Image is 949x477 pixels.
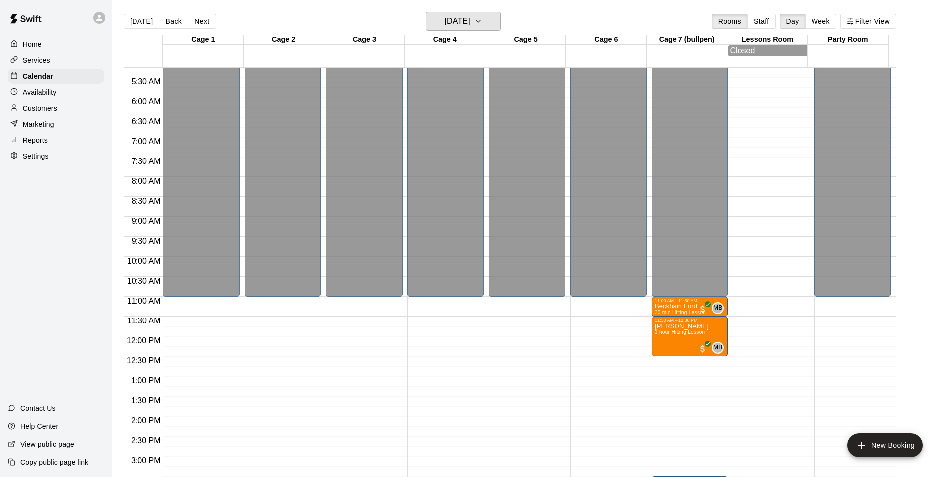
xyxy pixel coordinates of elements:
button: Rooms [712,14,748,29]
button: Filter View [840,14,896,29]
div: Cage 4 [405,35,485,45]
a: Calendar [8,69,104,84]
span: 8:00 AM [129,177,163,185]
a: Home [8,37,104,52]
button: [DATE] [426,12,501,31]
a: Availability [8,85,104,100]
div: Cage 2 [244,35,324,45]
div: Cage 6 [566,35,647,45]
span: 12:30 PM [124,356,163,365]
span: 11:30 AM [125,317,163,325]
span: MB [713,303,723,313]
div: Cage 1 [163,35,244,45]
span: 30 min Hitting Lesson [655,310,706,315]
span: 9:00 AM [129,217,163,225]
div: Cage 3 [324,35,405,45]
a: Reports [8,133,104,148]
button: [DATE] [124,14,159,29]
p: Home [23,39,42,49]
p: Calendar [23,71,53,81]
p: Reports [23,135,48,145]
div: Party Room [808,35,888,45]
button: Back [159,14,188,29]
a: Customers [8,101,104,116]
div: Cage 5 [485,35,566,45]
div: 11:30 AM – 12:30 PM [655,318,725,323]
span: All customers have paid [698,304,708,314]
button: Staff [747,14,776,29]
p: View public page [20,439,74,449]
div: 11:00 AM – 11:30 AM: Beckham Ford [652,297,728,317]
span: 2:30 PM [129,436,163,445]
span: 10:00 AM [125,257,163,265]
a: Services [8,53,104,68]
span: MB [713,343,723,353]
p: Help Center [20,421,58,431]
span: 1:00 PM [129,376,163,385]
span: 6:00 AM [129,97,163,106]
button: Next [188,14,216,29]
span: 9:30 AM [129,237,163,245]
a: Settings [8,149,104,163]
p: Customers [23,103,57,113]
span: 10:30 AM [125,277,163,285]
span: 7:30 AM [129,157,163,165]
span: 3:00 PM [129,456,163,465]
div: Cage 7 (bullpen) [647,35,727,45]
span: 8:30 AM [129,197,163,205]
button: add [847,433,923,457]
div: Matthew Burns [712,302,724,314]
h6: [DATE] [445,14,470,28]
span: 5:30 AM [129,77,163,86]
a: Marketing [8,117,104,132]
p: Contact Us [20,403,56,413]
p: Settings [23,151,49,161]
span: 11:00 AM [125,297,163,305]
span: 2:00 PM [129,416,163,425]
button: Week [805,14,836,29]
span: Matthew Burns [716,302,724,314]
div: Closed [730,46,805,55]
span: 7:00 AM [129,137,163,146]
p: Availability [23,87,57,97]
span: 12:00 PM [124,336,163,345]
p: Services [23,55,50,65]
div: Lessons Room [727,35,808,45]
span: 1:30 PM [129,396,163,405]
p: Copy public page link [20,457,88,467]
button: Day [780,14,806,29]
span: All customers have paid [698,344,708,354]
span: 6:30 AM [129,117,163,126]
p: Marketing [23,119,54,129]
div: 11:30 AM – 12:30 PM: Paxton Davis [652,317,728,356]
span: Matthew Burns [716,342,724,354]
span: 1 hour Hitting Lesson [655,329,705,335]
div: 11:00 AM – 11:30 AM [655,298,725,303]
div: Matthew Burns [712,342,724,354]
